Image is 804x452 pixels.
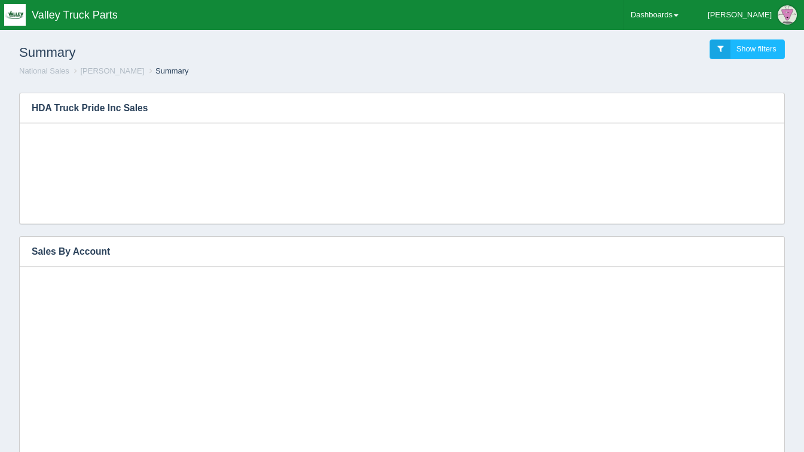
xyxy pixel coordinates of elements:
[710,39,785,59] a: Show filters
[19,39,402,66] h1: Summary
[20,93,766,123] h3: HDA Truck Pride Inc Sales
[80,66,144,75] a: [PERSON_NAME]
[146,66,189,77] li: Summary
[4,4,26,26] img: q1blfpkbivjhsugxdrfq.png
[20,237,766,267] h3: Sales By Account
[708,3,772,27] div: [PERSON_NAME]
[736,44,777,53] span: Show filters
[32,9,118,21] span: Valley Truck Parts
[778,5,797,25] img: Profile Picture
[19,66,69,75] a: National Sales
